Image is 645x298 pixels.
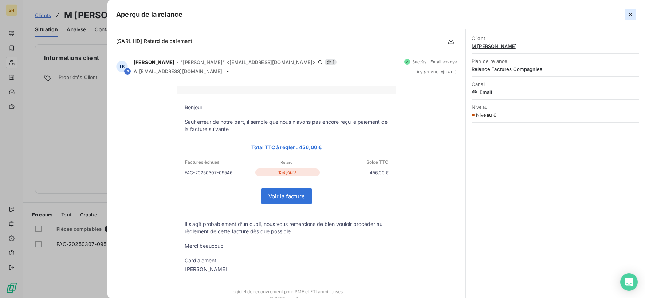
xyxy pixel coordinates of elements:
[472,89,639,95] span: Email
[177,60,178,64] span: -
[255,168,320,176] p: 159 jours
[472,66,639,72] span: Relance Factures Compagnies
[185,104,389,111] p: Bonjour
[134,59,174,65] span: [PERSON_NAME]
[185,266,227,273] div: [PERSON_NAME]
[185,242,389,250] p: Merci beaucoup
[177,282,396,294] td: Logiciel de recouvrement pour PME et ETI ambitieuses
[417,70,457,74] span: il y a 1 jour , le [DATE]
[185,257,389,264] p: Cordialement,
[321,159,388,166] p: Solde TTC
[139,68,222,74] span: [EMAIL_ADDRESS][DOMAIN_NAME]
[185,220,389,235] p: Il s’agit probablement d’un oubli, nous vous remercions de bien vouloir procéder au règlement de ...
[472,104,639,110] span: Niveau
[185,169,254,176] p: FAC-20250307-09546
[620,273,638,291] div: Open Intercom Messenger
[134,68,137,74] span: À
[253,159,320,166] p: Retard
[321,169,389,176] p: 456,00 €
[185,118,389,133] p: Sauf erreur de notre part, il semble que nous n’avons pas encore reçu le paiement de la facture s...
[185,159,252,166] p: Factures échues
[412,60,457,64] span: Succès - Email envoyé
[185,143,389,151] p: Total TTC à régler : 456,00 €
[472,58,639,64] span: Plan de relance
[116,61,128,72] div: LB
[472,35,639,41] span: Client
[472,81,639,87] span: Canal
[262,188,311,204] a: Voir la facture
[116,38,192,44] span: [SARL HD] Retard de paiement
[181,59,316,65] span: "[PERSON_NAME]" <[EMAIL_ADDRESS][DOMAIN_NAME]>
[476,112,496,118] span: Niveau 6
[472,43,639,49] span: M [PERSON_NAME]
[116,9,182,20] h5: Aperçu de la relance
[325,59,337,65] span: 1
